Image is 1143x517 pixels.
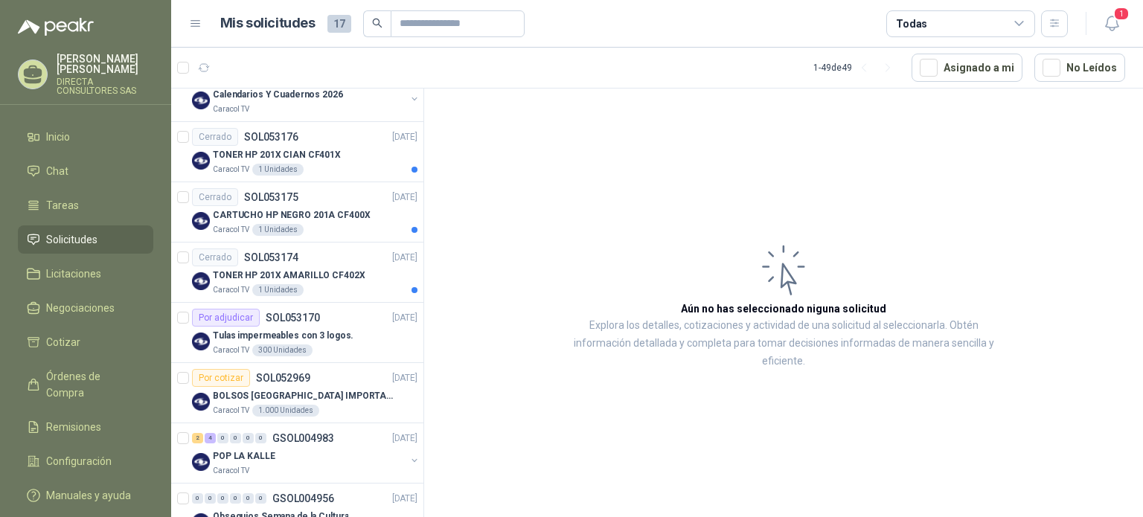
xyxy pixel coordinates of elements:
[46,163,68,179] span: Chat
[217,493,228,504] div: 0
[192,91,210,109] img: Company Logo
[252,405,319,417] div: 1.000 Unidades
[171,243,423,303] a: CerradoSOL053174[DATE] Company LogoTONER HP 201X AMARILLO CF402XCaracol TV1 Unidades
[213,389,398,403] p: BOLSOS [GEOGRAPHIC_DATA] IMPORTADO [GEOGRAPHIC_DATA]-397-1
[392,251,417,265] p: [DATE]
[46,334,80,350] span: Cotizar
[213,269,365,283] p: TONER HP 201X AMARILLO CF402X
[18,123,153,151] a: Inicio
[255,493,266,504] div: 0
[252,164,304,176] div: 1 Unidades
[392,190,417,205] p: [DATE]
[255,433,266,443] div: 0
[243,433,254,443] div: 0
[18,328,153,356] a: Cotizar
[244,192,298,202] p: SOL053175
[18,157,153,185] a: Chat
[192,212,210,230] img: Company Logo
[230,493,241,504] div: 0
[213,405,249,417] p: Caracol TV
[372,18,382,28] span: search
[252,344,313,356] div: 300 Unidades
[46,368,139,401] span: Órdenes de Compra
[392,371,417,385] p: [DATE]
[46,129,70,145] span: Inicio
[171,363,423,423] a: Por cotizarSOL052969[DATE] Company LogoBOLSOS [GEOGRAPHIC_DATA] IMPORTADO [GEOGRAPHIC_DATA]-397-1...
[46,453,112,469] span: Configuración
[192,429,420,477] a: 2 4 0 0 0 0 GSOL004983[DATE] Company LogoPOP LA KALLECaracol TV
[252,284,304,296] div: 1 Unidades
[57,77,153,95] p: DIRECTA CONSULTORES SAS
[213,88,343,102] p: Calendarios Y Cuadernos 2026
[46,419,101,435] span: Remisiones
[192,188,238,206] div: Cerrado
[57,54,153,74] p: [PERSON_NAME] [PERSON_NAME]
[192,493,203,504] div: 0
[392,130,417,144] p: [DATE]
[192,369,250,387] div: Por cotizar
[244,252,298,263] p: SOL053174
[392,431,417,446] p: [DATE]
[18,225,153,254] a: Solicitudes
[243,493,254,504] div: 0
[392,492,417,506] p: [DATE]
[213,164,249,176] p: Caracol TV
[205,493,216,504] div: 0
[220,13,316,34] h1: Mis solicitudes
[46,300,115,316] span: Negociaciones
[327,15,351,33] span: 17
[192,393,210,411] img: Company Logo
[213,344,249,356] p: Caracol TV
[266,312,320,323] p: SOL053170
[192,248,238,266] div: Cerrado
[192,453,210,471] img: Company Logo
[392,311,417,325] p: [DATE]
[18,362,153,407] a: Órdenes de Compra
[18,260,153,288] a: Licitaciones
[272,493,334,504] p: GSOL004956
[217,433,228,443] div: 0
[213,208,371,222] p: CARTUCHO HP NEGRO 201A CF400X
[18,481,153,510] a: Manuales y ayuda
[1113,7,1130,21] span: 1
[213,103,249,115] p: Caracol TV
[18,447,153,475] a: Configuración
[813,56,900,80] div: 1 - 49 de 49
[213,449,275,463] p: POP LA KALLE
[213,329,353,343] p: Tulas impermeables con 3 logos.
[46,266,101,282] span: Licitaciones
[46,487,131,504] span: Manuales y ayuda
[230,433,241,443] div: 0
[192,309,260,327] div: Por adjudicar
[18,18,94,36] img: Logo peakr
[252,224,304,236] div: 1 Unidades
[213,148,341,162] p: TONER HP 201X CIAN CF401X
[213,465,249,477] p: Caracol TV
[171,303,423,363] a: Por adjudicarSOL053170[DATE] Company LogoTulas impermeables con 3 logos.Caracol TV300 Unidades
[573,317,994,370] p: Explora los detalles, cotizaciones y actividad de una solicitud al seleccionarla. Obtén informaci...
[272,433,334,443] p: GSOL004983
[192,433,203,443] div: 2
[912,54,1022,82] button: Asignado a mi
[192,333,210,350] img: Company Logo
[1034,54,1125,82] button: No Leídos
[1098,10,1125,37] button: 1
[171,182,423,243] a: CerradoSOL053175[DATE] Company LogoCARTUCHO HP NEGRO 201A CF400XCaracol TV1 Unidades
[46,197,79,213] span: Tareas
[896,16,927,32] div: Todas
[171,122,423,182] a: CerradoSOL053176[DATE] Company LogoTONER HP 201X CIAN CF401XCaracol TV1 Unidades
[192,152,210,170] img: Company Logo
[213,224,249,236] p: Caracol TV
[18,294,153,322] a: Negociaciones
[681,301,886,317] h3: Aún no has seleccionado niguna solicitud
[205,433,216,443] div: 4
[256,373,310,383] p: SOL052969
[192,128,238,146] div: Cerrado
[46,231,97,248] span: Solicitudes
[213,284,249,296] p: Caracol TV
[18,191,153,219] a: Tareas
[192,272,210,290] img: Company Logo
[244,132,298,142] p: SOL053176
[18,413,153,441] a: Remisiones
[192,68,420,115] a: 3 0 0 0 0 0 GSOL005137[DATE] Company LogoCalendarios Y Cuadernos 2026Caracol TV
